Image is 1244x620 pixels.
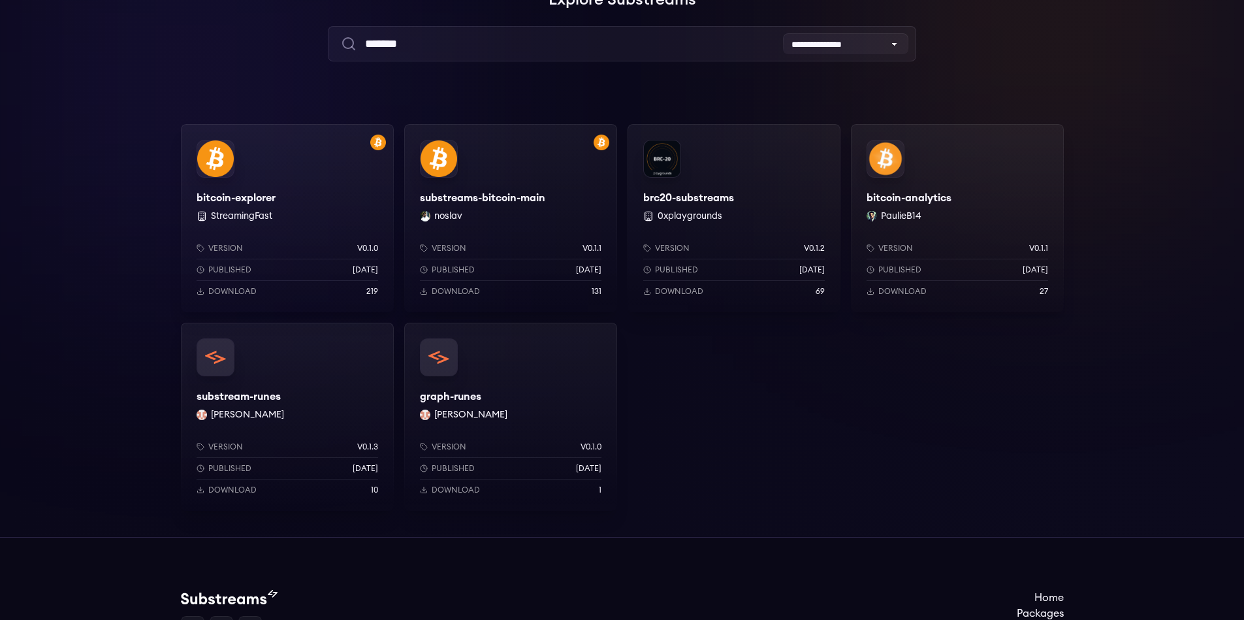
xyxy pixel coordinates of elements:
[434,210,462,223] button: noslav
[211,408,284,421] button: [PERSON_NAME]
[371,485,378,495] p: 10
[208,265,251,275] p: Published
[208,485,257,495] p: Download
[181,590,278,606] img: Substream's logo
[592,286,601,297] p: 131
[353,463,378,474] p: [DATE]
[881,210,921,223] button: PaulieB14
[181,323,394,511] a: substream-runessubstream-runesivan-boostylabs [PERSON_NAME]Versionv0.1.3Published[DATE]Download10
[628,124,840,312] a: brc20-substreamsbrc20-substreams 0xplaygroundsVersionv0.1.2Published[DATE]Download69
[599,485,601,495] p: 1
[594,135,609,150] img: Filter by btc-mainnet network
[208,286,257,297] p: Download
[581,442,601,452] p: v0.1.0
[353,265,378,275] p: [DATE]
[434,408,507,421] button: [PERSON_NAME]
[432,485,480,495] p: Download
[404,323,617,511] a: graph-runesgraph-runesivan-boostylabs [PERSON_NAME]Versionv0.1.0Published[DATE]Download1
[1023,265,1048,275] p: [DATE]
[208,442,243,452] p: Version
[211,210,272,223] button: StreamingFast
[816,286,825,297] p: 69
[655,265,698,275] p: Published
[658,210,722,223] button: 0xplaygrounds
[208,243,243,253] p: Version
[366,286,378,297] p: 219
[357,243,378,253] p: v0.1.0
[878,265,921,275] p: Published
[878,243,913,253] p: Version
[804,243,825,253] p: v0.1.2
[851,124,1064,312] a: bitcoin-analyticsbitcoin-analyticsPaulieB14 PaulieB14Versionv0.1.1Published[DATE]Download27
[208,463,251,474] p: Published
[878,286,927,297] p: Download
[432,463,475,474] p: Published
[181,124,394,312] a: Filter by btc-mainnet networkbitcoin-explorerbitcoin-explorer StreamingFastVersionv0.1.0Published...
[1029,243,1048,253] p: v0.1.1
[432,265,475,275] p: Published
[655,286,703,297] p: Download
[370,135,386,150] img: Filter by btc-mainnet network
[432,442,466,452] p: Version
[1017,590,1064,606] a: Home
[404,124,617,312] a: Filter by btc-mainnet networksubstreams-bitcoin-mainsubstreams-bitcoin-mainnoslav noslavVersionv0...
[432,286,480,297] p: Download
[655,243,690,253] p: Version
[357,442,378,452] p: v0.1.3
[432,243,466,253] p: Version
[1040,286,1048,297] p: 27
[576,463,601,474] p: [DATE]
[799,265,825,275] p: [DATE]
[582,243,601,253] p: v0.1.1
[576,265,601,275] p: [DATE]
